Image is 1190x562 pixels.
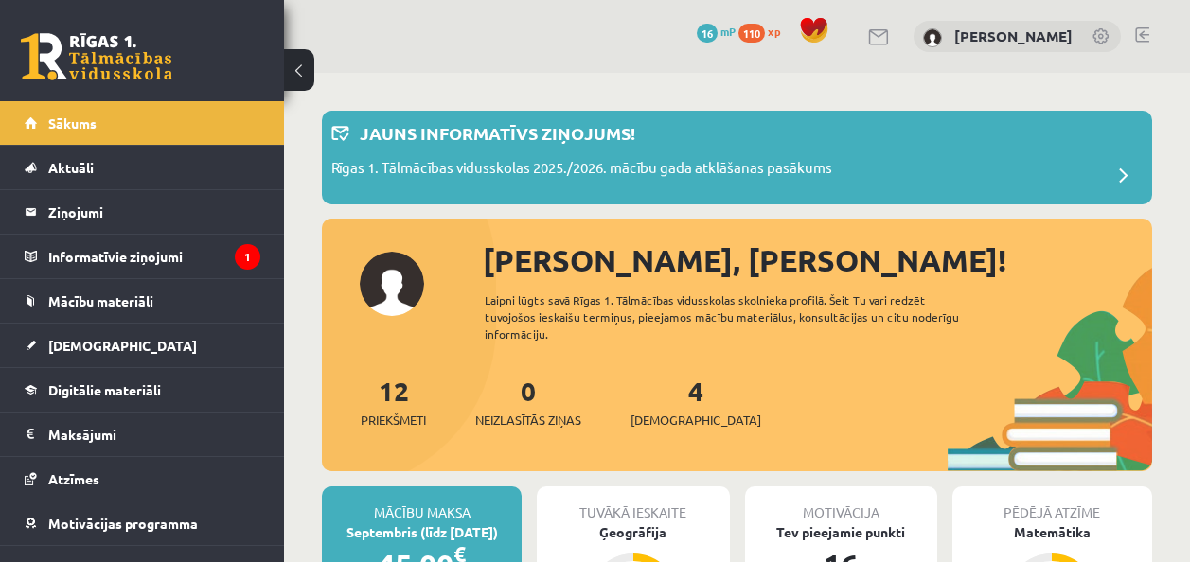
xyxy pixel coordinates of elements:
legend: Maksājumi [48,413,260,456]
p: Jauns informatīvs ziņojums! [360,120,635,146]
img: Laura Kristiana Kauliņa [923,28,942,47]
a: 4[DEMOGRAPHIC_DATA] [631,374,761,430]
a: Digitālie materiāli [25,368,260,412]
div: Septembris (līdz [DATE]) [322,522,522,542]
span: 110 [738,24,765,43]
span: Aktuāli [48,159,94,176]
a: Atzīmes [25,457,260,501]
div: Matemātika [952,522,1152,542]
span: [DEMOGRAPHIC_DATA] [631,411,761,430]
div: [PERSON_NAME], [PERSON_NAME]! [483,237,1152,283]
span: Atzīmes [48,470,99,487]
span: Priekšmeti [361,411,426,430]
span: Sākums [48,114,97,132]
span: Motivācijas programma [48,515,198,532]
div: Tuvākā ieskaite [537,486,729,522]
a: Aktuāli [25,146,260,189]
legend: Informatīvie ziņojumi [48,235,260,278]
a: Ziņojumi [25,190,260,234]
a: 16 mP [697,24,736,39]
span: Digitālie materiāli [48,381,161,398]
span: Neizlasītās ziņas [475,411,581,430]
a: 110 xp [738,24,790,39]
a: Sākums [25,101,260,145]
a: Maksājumi [25,413,260,456]
div: Tev pieejamie punkti [745,522,937,542]
div: Laipni lūgts savā Rīgas 1. Tālmācības vidusskolas skolnieka profilā. Šeit Tu vari redzēt tuvojošo... [485,291,983,342]
a: Informatīvie ziņojumi1 [25,235,260,278]
a: [DEMOGRAPHIC_DATA] [25,324,260,367]
legend: Ziņojumi [48,190,260,234]
div: Mācību maksa [322,486,522,522]
a: Jauns informatīvs ziņojums! Rīgas 1. Tālmācības vidusskolas 2025./2026. mācību gada atklāšanas pa... [331,120,1143,195]
div: Pēdējā atzīme [952,486,1152,522]
span: [DEMOGRAPHIC_DATA] [48,337,197,354]
i: 1 [235,244,260,270]
a: 12Priekšmeti [361,374,426,430]
span: xp [768,24,780,39]
p: Rīgas 1. Tālmācības vidusskolas 2025./2026. mācību gada atklāšanas pasākums [331,157,832,184]
div: Ģeogrāfija [537,522,729,542]
div: Motivācija [745,486,937,522]
a: Motivācijas programma [25,501,260,545]
a: Rīgas 1. Tālmācības vidusskola [21,33,172,80]
span: 16 [697,24,718,43]
a: 0Neizlasītās ziņas [475,374,581,430]
a: [PERSON_NAME] [954,26,1073,45]
a: Mācību materiāli [25,279,260,323]
span: Mācību materiāli [48,292,153,309]
span: mP [720,24,736,39]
